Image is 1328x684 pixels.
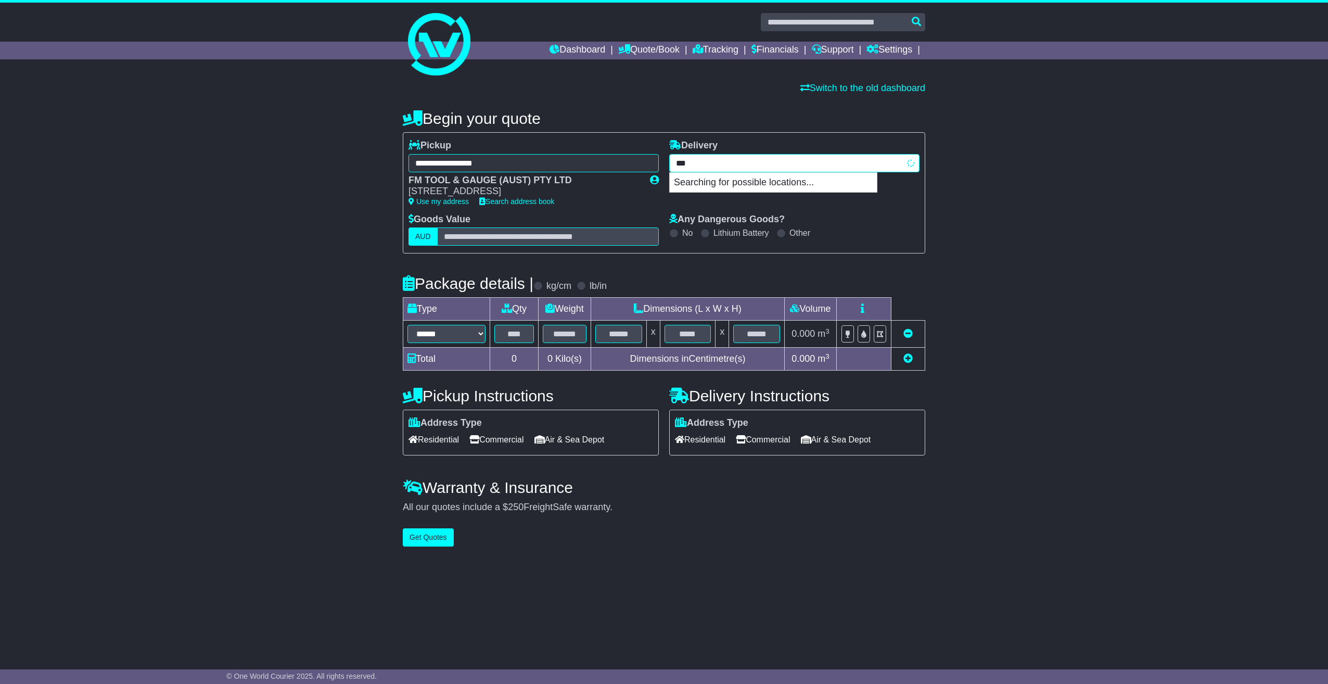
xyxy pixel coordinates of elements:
div: [STREET_ADDRESS] [408,186,640,197]
h4: Pickup Instructions [403,387,659,404]
td: Total [403,348,490,371]
a: Quote/Book [618,42,680,59]
a: Support [812,42,854,59]
label: Any Dangerous Goods? [669,214,785,225]
a: Switch to the old dashboard [800,83,925,93]
typeahead: Please provide city [669,154,920,172]
label: Address Type [408,417,482,429]
a: Remove this item [903,328,913,339]
span: m [818,353,829,364]
p: Searching for possible locations... [670,173,877,193]
button: Get Quotes [403,528,454,547]
span: m [818,328,829,339]
td: Volume [784,298,836,321]
td: Dimensions (L x W x H) [591,298,784,321]
a: Financials [751,42,799,59]
td: Qty [490,298,539,321]
a: Use my address [408,197,469,206]
span: Residential [408,432,459,448]
h4: Begin your quote [403,110,925,127]
label: Other [789,228,810,238]
label: lb/in [590,281,607,292]
td: Weight [539,298,591,321]
span: 0 [547,353,553,364]
span: Commercial [469,432,523,448]
a: Dashboard [550,42,605,59]
sup: 3 [825,327,829,335]
label: kg/cm [546,281,571,292]
div: FM TOOL & GAUGE (AUST) PTY LTD [408,175,640,186]
td: 0 [490,348,539,371]
label: Goods Value [408,214,470,225]
span: Commercial [736,432,790,448]
label: Address Type [675,417,748,429]
span: Residential [675,432,725,448]
sup: 3 [825,352,829,360]
label: AUD [408,227,438,246]
td: Type [403,298,490,321]
label: Pickup [408,140,451,151]
h4: Package details | [403,275,533,292]
td: x [646,321,660,348]
td: Dimensions in Centimetre(s) [591,348,784,371]
a: Search address book [479,197,554,206]
a: Add new item [903,353,913,364]
span: Air & Sea Depot [801,432,871,448]
span: © One World Courier 2025. All rights reserved. [226,672,377,680]
h4: Delivery Instructions [669,387,925,404]
label: Delivery [669,140,718,151]
span: 0.000 [791,353,815,364]
span: Air & Sea Depot [534,432,605,448]
label: No [682,228,693,238]
a: Tracking [693,42,738,59]
h4: Warranty & Insurance [403,479,925,496]
div: All our quotes include a $ FreightSafe warranty. [403,502,925,513]
span: 0.000 [791,328,815,339]
td: Kilo(s) [539,348,591,371]
a: Settings [866,42,912,59]
td: x [716,321,729,348]
label: Lithium Battery [713,228,769,238]
span: 250 [508,502,523,512]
